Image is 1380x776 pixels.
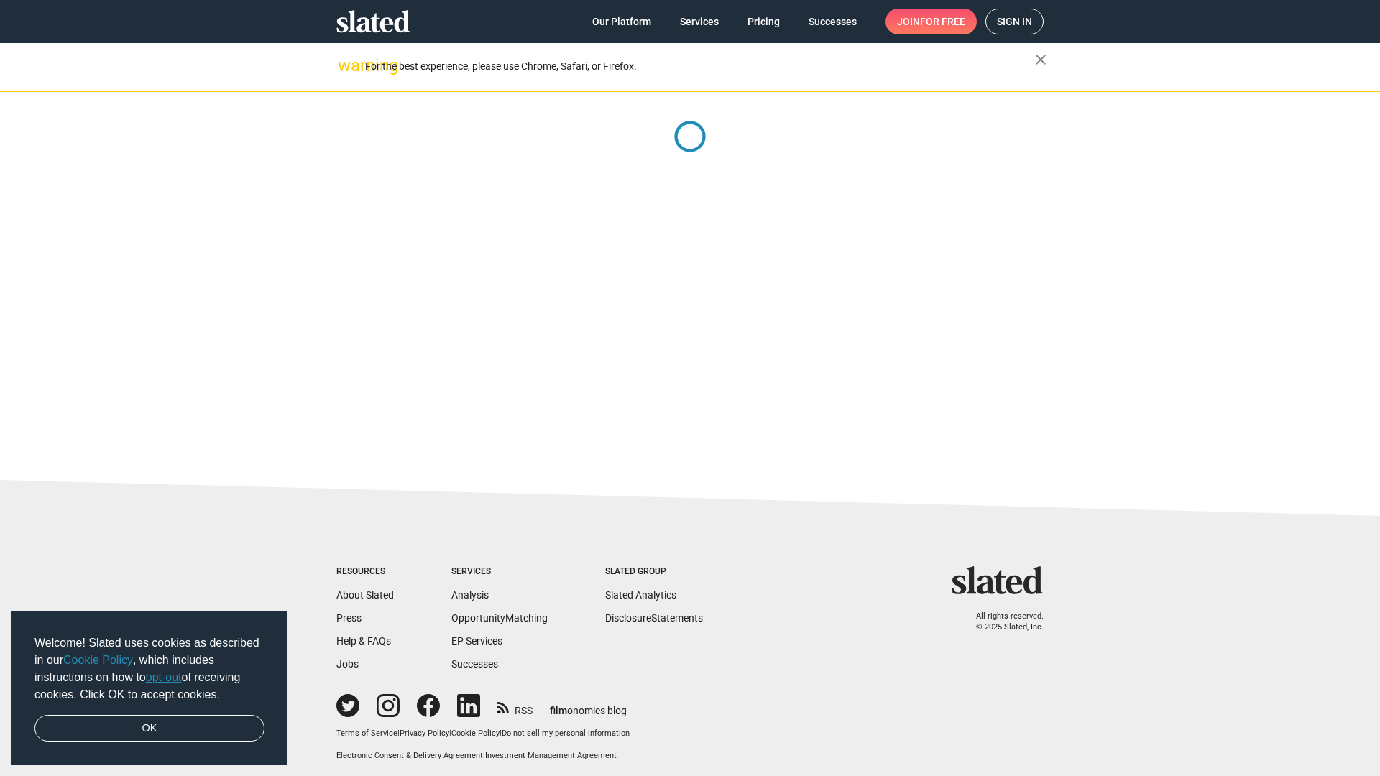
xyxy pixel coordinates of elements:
[1032,51,1049,68] mat-icon: close
[680,9,719,34] span: Services
[961,611,1044,632] p: All rights reserved. © 2025 Slated, Inc.
[336,729,397,738] a: Terms of Service
[736,9,791,34] a: Pricing
[451,635,502,647] a: EP Services
[336,566,394,578] div: Resources
[550,705,567,716] span: film
[451,658,498,670] a: Successes
[592,9,651,34] span: Our Platform
[11,611,287,765] div: cookieconsent
[502,729,630,739] button: Do not sell my personal information
[483,751,485,760] span: |
[920,9,965,34] span: for free
[397,729,400,738] span: |
[605,589,676,601] a: Slated Analytics
[985,9,1044,34] a: Sign in
[336,635,391,647] a: Help & FAQs
[997,9,1032,34] span: Sign in
[747,9,780,34] span: Pricing
[550,693,627,718] a: filmonomics blog
[497,696,533,718] a: RSS
[897,9,965,34] span: Join
[885,9,977,34] a: Joinfor free
[365,57,1035,76] div: For the best experience, please use Chrome, Safari, or Firefox.
[797,9,868,34] a: Successes
[336,589,394,601] a: About Slated
[581,9,663,34] a: Our Platform
[336,751,483,760] a: Electronic Consent & Delivery Agreement
[485,751,617,760] a: Investment Management Agreement
[336,612,362,624] a: Press
[605,566,703,578] div: Slated Group
[451,612,548,624] a: OpportunityMatching
[63,654,133,666] a: Cookie Policy
[500,729,502,738] span: |
[34,634,264,703] span: Welcome! Slated uses cookies as described in our , which includes instructions on how to of recei...
[451,589,489,601] a: Analysis
[449,729,451,738] span: |
[34,715,264,742] a: dismiss cookie message
[668,9,730,34] a: Services
[146,671,182,683] a: opt-out
[451,729,500,738] a: Cookie Policy
[451,566,548,578] div: Services
[809,9,857,34] span: Successes
[336,658,359,670] a: Jobs
[400,729,449,738] a: Privacy Policy
[605,612,703,624] a: DisclosureStatements
[338,57,355,74] mat-icon: warning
